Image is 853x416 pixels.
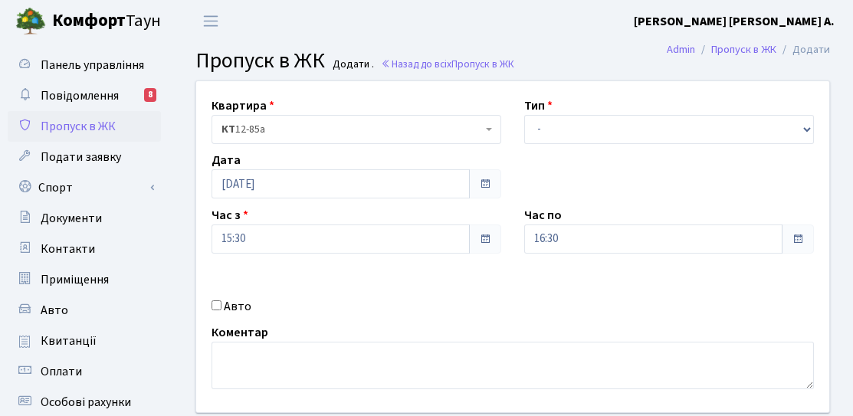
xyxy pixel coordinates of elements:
[8,264,161,295] a: Приміщення
[52,8,126,33] b: Комфорт
[451,57,514,71] span: Пропуск в ЖК
[634,13,835,30] b: [PERSON_NAME] [PERSON_NAME] А.
[41,271,109,288] span: Приміщення
[524,206,562,224] label: Час по
[41,118,116,135] span: Пропуск в ЖК
[212,115,501,144] span: <b>КТ</b>&nbsp;&nbsp;&nbsp;&nbsp;12-85а
[212,323,268,342] label: Коментар
[212,97,274,115] label: Квартира
[41,363,82,380] span: Оплати
[41,394,131,411] span: Особові рахунки
[221,122,235,137] b: КТ
[212,151,241,169] label: Дата
[52,8,161,34] span: Таун
[195,45,325,76] span: Пропуск в ЖК
[8,356,161,387] a: Оплати
[381,57,514,71] a: Назад до всіхПропуск в ЖК
[192,8,230,34] button: Переключити навігацію
[634,12,835,31] a: [PERSON_NAME] [PERSON_NAME] А.
[41,332,97,349] span: Квитанції
[8,111,161,142] a: Пропуск в ЖК
[711,41,776,57] a: Пропуск в ЖК
[8,80,161,111] a: Повідомлення8
[776,41,830,58] li: Додати
[224,297,251,316] label: Авто
[41,302,68,319] span: Авто
[41,210,102,227] span: Документи
[644,34,853,66] nav: breadcrumb
[8,142,161,172] a: Подати заявку
[144,88,156,102] div: 8
[41,149,121,165] span: Подати заявку
[15,6,46,37] img: logo.png
[8,326,161,356] a: Квитанції
[41,87,119,104] span: Повідомлення
[524,97,553,115] label: Тип
[8,234,161,264] a: Контакти
[41,241,95,257] span: Контакти
[8,295,161,326] a: Авто
[41,57,144,74] span: Панель управління
[8,203,161,234] a: Документи
[212,206,248,224] label: Час з
[8,172,161,203] a: Спорт
[667,41,695,57] a: Admin
[330,58,374,71] small: Додати .
[8,50,161,80] a: Панель управління
[221,122,482,137] span: <b>КТ</b>&nbsp;&nbsp;&nbsp;&nbsp;12-85а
